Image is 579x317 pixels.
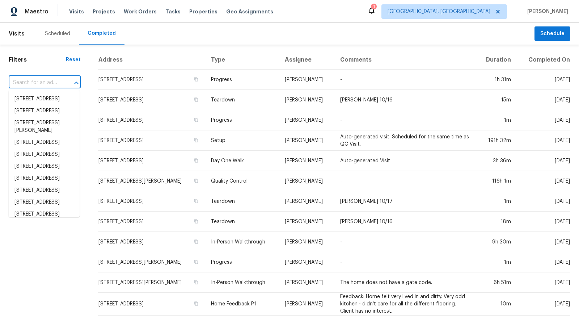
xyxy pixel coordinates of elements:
td: [STREET_ADDRESS] [98,212,205,232]
td: 116h 1m [476,171,517,191]
button: Copy Address [193,259,199,265]
button: Copy Address [193,238,199,245]
td: 15m [476,90,517,110]
td: [STREET_ADDRESS][PERSON_NAME] [98,171,205,191]
td: [PERSON_NAME] [279,70,334,90]
td: Auto-generated Visit [334,151,476,171]
td: 1h 31m [476,70,517,90]
td: Home Feedback P1 [205,293,279,316]
input: Search for an address... [9,77,60,88]
div: Reset [66,56,81,63]
td: 191h 32m [476,130,517,151]
td: Day One Walk [205,151,279,171]
button: Copy Address [193,218,199,225]
td: [PERSON_NAME] [279,171,334,191]
td: [STREET_ADDRESS] [98,293,205,316]
td: [STREET_ADDRESS] [98,70,205,90]
td: - [334,70,476,90]
td: Feedback: Home felt very lived in and dirty. Very odd kitchen - didn't care for all the different... [334,293,476,316]
li: [STREET_ADDRESS] [9,149,80,160]
span: Geo Assignments [226,8,273,15]
td: Quality Control [205,171,279,191]
td: [DATE] [517,151,570,171]
td: [DATE] [517,272,570,293]
td: [PERSON_NAME] [279,232,334,252]
td: [STREET_ADDRESS] [98,130,205,151]
td: 6h 51m [476,272,517,293]
td: [DATE] [517,70,570,90]
th: Comments [334,50,476,70]
td: Progress [205,70,279,90]
td: [DATE] [517,293,570,316]
td: [PERSON_NAME] 10/16 [334,212,476,232]
td: [STREET_ADDRESS] [98,110,205,130]
td: In-Person Walkthrough [205,232,279,252]
button: Copy Address [193,117,199,123]
button: Copy Address [193,198,199,204]
td: [DATE] [517,232,570,252]
button: Copy Address [193,96,199,103]
td: Auto-generated visit. Scheduled for the same time as QC Visit. [334,130,476,151]
button: Close [71,78,81,88]
li: [STREET_ADDRESS] [9,93,80,105]
td: [PERSON_NAME] [279,212,334,232]
td: [PERSON_NAME] [279,293,334,316]
td: 3h 36m [476,151,517,171]
button: Copy Address [193,137,199,143]
td: [PERSON_NAME] [279,110,334,130]
td: [DATE] [517,252,570,272]
td: Teardown [205,212,279,232]
td: [STREET_ADDRESS][PERSON_NAME] [98,252,205,272]
td: - [334,110,476,130]
button: Copy Address [193,279,199,285]
span: Visits [9,26,25,42]
span: Visits [69,8,84,15]
span: [PERSON_NAME] [524,8,568,15]
td: [STREET_ADDRESS] [98,232,205,252]
td: 1m [476,110,517,130]
td: [PERSON_NAME] [279,130,334,151]
span: Projects [93,8,115,15]
li: [STREET_ADDRESS] [9,184,80,196]
td: 9h 30m [476,232,517,252]
th: Type [205,50,279,70]
td: [STREET_ADDRESS] [98,151,205,171]
span: Maestro [25,8,48,15]
li: [STREET_ADDRESS] [9,160,80,172]
th: Completed On [517,50,570,70]
td: [DATE] [517,191,570,212]
td: [DATE] [517,110,570,130]
td: [DATE] [517,90,570,110]
td: [STREET_ADDRESS] [98,191,205,212]
li: [STREET_ADDRESS] [9,172,80,184]
h1: Filters [9,56,66,63]
button: Copy Address [193,178,199,184]
li: [STREET_ADDRESS][PERSON_NAME] [9,117,80,137]
div: 1 [373,3,375,10]
div: Scheduled [45,30,70,37]
button: Copy Address [193,76,199,83]
span: Schedule [540,29,565,38]
td: [STREET_ADDRESS][PERSON_NAME] [98,272,205,293]
td: [PERSON_NAME] [279,151,334,171]
td: 18m [476,212,517,232]
th: Assignee [279,50,334,70]
button: Schedule [534,26,570,41]
button: Copy Address [193,157,199,164]
td: Setup [205,130,279,151]
span: Work Orders [124,8,157,15]
span: Properties [189,8,217,15]
th: Address [98,50,205,70]
td: [DATE] [517,130,570,151]
td: [PERSON_NAME] [279,191,334,212]
li: [STREET_ADDRESS] [9,196,80,208]
li: [STREET_ADDRESS] [9,137,80,149]
td: In-Person Walkthrough [205,272,279,293]
td: - [334,171,476,191]
td: [PERSON_NAME] [279,252,334,272]
td: [DATE] [517,212,570,232]
td: [DATE] [517,171,570,191]
td: [PERSON_NAME] [279,90,334,110]
td: Teardown [205,90,279,110]
td: 1m [476,252,517,272]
